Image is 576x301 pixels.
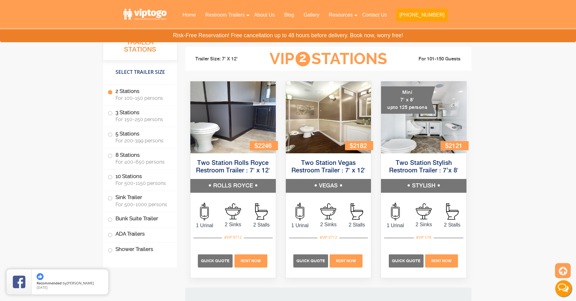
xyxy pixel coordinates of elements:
[438,221,466,229] span: 2 Stalls
[116,159,169,165] span: For 400-650 persons
[345,141,373,150] div: $2182
[357,8,392,22] a: Contact Us
[241,259,261,263] span: Rent Now
[440,141,469,150] div: $2121
[108,149,172,168] label: 8 Stations
[351,203,363,220] img: an icon of Stall
[329,258,363,263] a: Rent Now
[286,222,314,229] span: 1 Urinal
[37,281,62,285] span: Recommended
[108,127,172,147] label: 5 Stations
[296,258,325,263] span: Quick Quote
[196,160,270,174] a: Two Station Rolls Royce Restroom Trailer : 7′ x 12′
[416,203,432,219] img: an icon of sink
[108,243,172,256] label: Shower Trailers
[397,55,467,63] li: For 101-150 Guests
[396,9,448,21] button: [PHONE_NUMBER]
[116,180,169,186] span: For 500-1150 persons
[108,170,172,189] label: 10 Stations
[389,258,424,263] a: Quick Quote
[414,233,434,242] div: #VIP S78
[103,63,177,81] h4: Select Trailer Size
[260,50,397,68] h3: VIP Stations
[190,50,260,69] li: Trailer Size: 7' X 12'
[293,258,329,263] a: Quick Quote
[37,281,103,286] span: by
[201,258,229,263] span: Quick Quote
[116,202,169,207] span: For 500-1000 persons
[178,8,201,22] a: Home
[247,221,276,229] span: 2 Stalls
[201,8,249,22] a: Restroom Trailers
[190,222,219,229] span: 1 Urinal
[336,259,356,263] span: Rent Now
[108,191,172,210] label: Sink Trailer
[446,203,459,220] img: an icon of Stall
[108,227,172,241] label: ADA Trailers
[255,203,268,220] img: an icon of Stall
[37,273,44,280] img: thumbs up icon
[286,81,371,153] img: Side view of two station restroom trailer with separate doors for males and females
[392,8,452,25] a: [PHONE_NUMBER]
[190,179,276,193] h5: ROLLS ROYCE
[116,95,169,101] span: For 100-150 persons
[391,203,400,220] img: an icon of urinal
[342,221,371,229] span: 2 Stalls
[431,259,452,263] span: Rent Now
[225,203,241,219] img: an icon of sink
[198,258,234,263] a: Quick Quote
[13,276,25,288] img: Review Rating
[116,117,169,123] span: For 150-250 persons
[108,212,172,226] label: Bunk Suite Trailer
[299,8,324,22] a: Gallery
[222,233,244,242] div: #VIP R712
[381,81,466,153] img: A mini restroom trailer with two separate stations and separate doors for males and females
[392,258,420,263] span: Quick Quote
[389,160,458,174] a: Two Station Stylish Restroom Trailer : 7’x 8′
[317,233,339,242] div: #VIP V712
[296,52,310,66] span: 2
[551,276,576,301] button: Live Chat
[381,86,435,114] div: Mini 7' x 8' upto 125 persons
[234,258,268,263] a: Rent Now
[296,203,304,220] img: an icon of urinal
[424,258,459,263] a: Rent Now
[324,8,357,22] a: Resources
[409,221,438,228] span: 2 Sinks
[200,203,209,220] img: an icon of urinal
[314,221,343,228] span: 2 Sinks
[286,179,371,193] h5: VEGAS
[108,106,172,125] label: 3 Stations
[381,179,466,193] h5: STYLISH
[250,141,278,150] div: $2246
[190,81,276,153] img: Side view of two station restroom trailer with separate doors for males and females
[67,281,94,285] span: [PERSON_NAME]
[291,160,366,174] a: Two Station Vegas Restroom Trailer : 7′ x 12′
[381,222,409,229] span: 1 Urinal
[219,221,247,228] span: 2 Sinks
[249,8,280,22] a: About Us
[280,8,299,22] a: Blog
[103,30,177,60] h3: All Restroom Trailer Stations
[108,85,172,104] label: 2 Stations
[116,138,169,144] span: For 200-399 persons
[320,203,336,219] img: an icon of sink
[37,285,48,290] span: [DATE]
